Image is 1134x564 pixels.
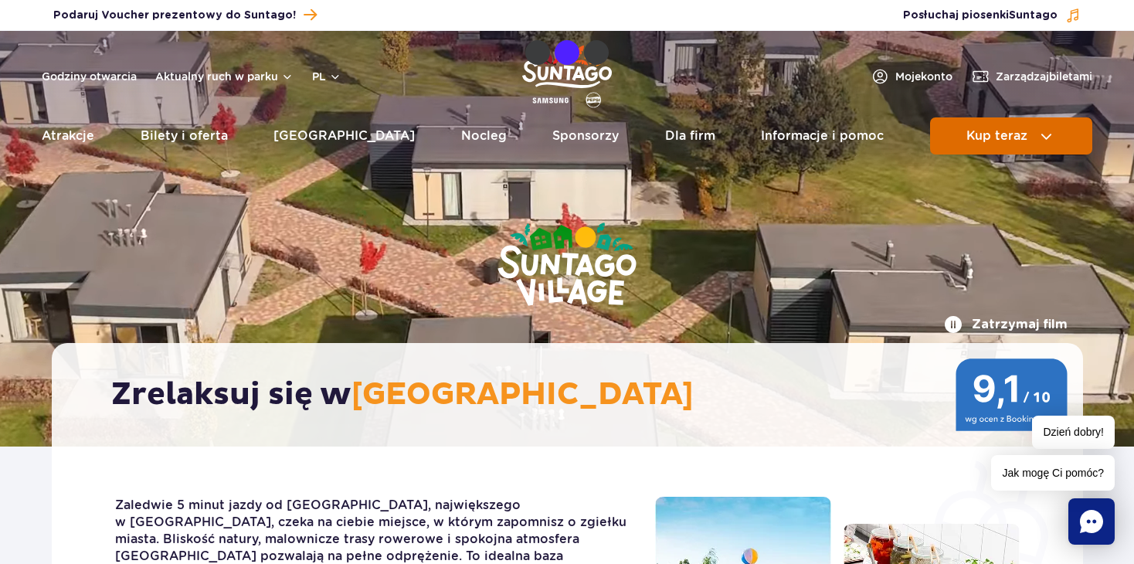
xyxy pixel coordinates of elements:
[273,117,415,155] a: [GEOGRAPHIC_DATA]
[903,8,1081,23] button: Posłuchaj piosenkiSuntago
[1009,10,1058,21] span: Suntago
[895,69,952,84] span: Moje konto
[991,455,1115,491] span: Jak mogę Ci pomóc?
[761,117,884,155] a: Informacje i pomoc
[111,375,1039,414] h2: Zrelaksuj się w
[966,129,1027,143] span: Kup teraz
[1032,416,1115,449] span: Dzień dobry!
[944,315,1068,334] button: Zatrzymaj film
[42,117,94,155] a: Atrakcje
[552,117,619,155] a: Sponsorzy
[461,117,507,155] a: Nocleg
[871,67,952,86] a: Mojekonto
[522,39,612,110] a: Park of Poland
[956,358,1068,431] img: 9,1/10 wg ocen z Booking.com
[436,162,698,369] img: Suntago Village
[53,8,296,23] span: Podaruj Voucher prezentowy do Suntago!
[930,117,1092,155] button: Kup teraz
[155,70,294,83] button: Aktualny ruch w parku
[42,69,137,84] a: Godziny otwarcia
[312,69,341,84] button: pl
[996,69,1092,84] span: Zarządzaj biletami
[141,117,228,155] a: Bilety i oferta
[971,67,1092,86] a: Zarządzajbiletami
[665,117,715,155] a: Dla firm
[1068,498,1115,545] div: Chat
[53,5,317,25] a: Podaruj Voucher prezentowy do Suntago!
[903,8,1058,23] span: Posłuchaj piosenki
[351,375,694,414] span: [GEOGRAPHIC_DATA]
